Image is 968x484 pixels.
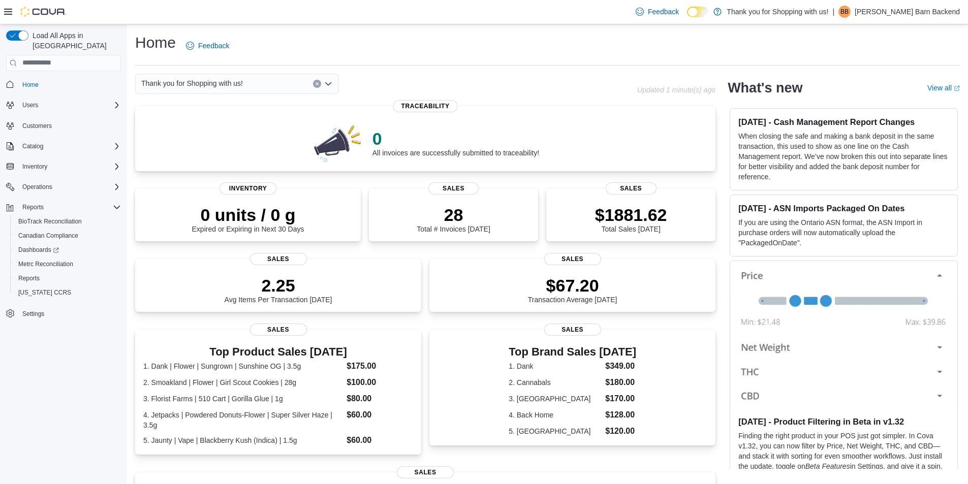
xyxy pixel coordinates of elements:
[417,205,490,233] div: Total # Invoices [DATE]
[18,260,73,268] span: Metrc Reconciliation
[606,182,657,195] span: Sales
[18,120,56,132] a: Customers
[637,86,715,94] p: Updated 1 minute(s) ago
[417,205,490,225] p: 28
[14,230,121,242] span: Canadian Compliance
[18,119,121,132] span: Customers
[10,243,125,257] a: Dashboards
[18,307,121,319] span: Settings
[18,140,121,152] span: Catalog
[311,122,364,163] img: 0
[509,346,636,358] h3: Top Brand Sales [DATE]
[393,100,458,112] span: Traceability
[18,181,121,193] span: Operations
[2,139,125,153] button: Catalog
[2,98,125,112] button: Users
[22,310,44,318] span: Settings
[18,160,51,173] button: Inventory
[14,215,121,228] span: BioTrack Reconciliation
[22,163,47,171] span: Inventory
[855,6,960,18] p: [PERSON_NAME] Barn Backend
[397,466,454,478] span: Sales
[143,435,342,445] dt: 5. Jaunty | Vape | Blackberry Kush (Indica) | 1.5g
[528,275,617,296] p: $67.20
[22,203,44,211] span: Reports
[10,214,125,229] button: BioTrack Reconciliation
[14,230,82,242] a: Canadian Compliance
[605,425,636,437] dd: $120.00
[727,6,828,18] p: Thank you for Shopping with us!
[18,140,47,152] button: Catalog
[18,99,121,111] span: Users
[225,275,332,304] div: Avg Items Per Transaction [DATE]
[954,85,960,91] svg: External link
[2,200,125,214] button: Reports
[22,81,39,89] span: Home
[18,201,48,213] button: Reports
[528,275,617,304] div: Transaction Average [DATE]
[143,361,342,371] dt: 1. Dank | Flower | Sungrown | Sunshine OG | 3.5g
[347,393,413,405] dd: $80.00
[18,274,40,282] span: Reports
[143,377,342,388] dt: 2. Smoakland | Flower | Girl Scout Cookies | 28g
[324,80,332,88] button: Open list of options
[20,7,66,17] img: Cova
[544,324,601,336] span: Sales
[687,7,708,17] input: Dark Mode
[509,426,601,436] dt: 5. [GEOGRAPHIC_DATA]
[22,101,38,109] span: Users
[10,257,125,271] button: Metrc Reconciliation
[347,409,413,421] dd: $60.00
[347,376,413,389] dd: $100.00
[141,77,243,89] span: Thank you for Shopping with us!
[428,182,479,195] span: Sales
[182,36,233,56] a: Feedback
[840,6,849,18] span: BB
[544,253,601,265] span: Sales
[220,182,276,195] span: Inventory
[192,205,304,225] p: 0 units / 0 g
[18,246,59,254] span: Dashboards
[738,131,949,182] p: When closing the safe and making a bank deposit in the same transaction, this used to show as one...
[595,205,667,225] p: $1881.62
[738,431,949,481] p: Finding the right product in your POS just got simpler. In Cova v1.32, you can now filter by Pric...
[728,80,802,96] h2: What's new
[18,181,56,193] button: Operations
[372,128,539,157] div: All invoices are successfully submitted to traceability!
[738,203,949,213] h3: [DATE] - ASN Imports Packaged On Dates
[2,77,125,92] button: Home
[738,217,949,248] p: If you are using the Ontario ASN format, the ASN Import in purchase orders will now automatically...
[18,232,78,240] span: Canadian Compliance
[18,160,121,173] span: Inventory
[18,308,48,320] a: Settings
[347,434,413,446] dd: $60.00
[14,258,77,270] a: Metrc Reconciliation
[250,253,307,265] span: Sales
[14,286,121,299] span: Washington CCRS
[225,275,332,296] p: 2.25
[14,272,44,284] a: Reports
[509,410,601,420] dt: 4. Back Home
[22,183,52,191] span: Operations
[143,410,342,430] dt: 4. Jetpacks | Powdered Donuts-Flower | Super Silver Haze | 3.5g
[605,360,636,372] dd: $349.00
[738,117,949,127] h3: [DATE] - Cash Management Report Changes
[10,285,125,300] button: [US_STATE] CCRS
[372,128,539,149] p: 0
[14,258,121,270] span: Metrc Reconciliation
[14,244,121,256] span: Dashboards
[14,272,121,284] span: Reports
[10,229,125,243] button: Canadian Compliance
[198,41,229,51] span: Feedback
[632,2,683,22] a: Feedback
[648,7,679,17] span: Feedback
[687,17,688,18] span: Dark Mode
[14,286,75,299] a: [US_STATE] CCRS
[509,394,601,404] dt: 3. [GEOGRAPHIC_DATA]
[509,361,601,371] dt: 1. Dank
[143,346,413,358] h3: Top Product Sales [DATE]
[805,462,850,470] em: Beta Features
[28,30,121,51] span: Load All Apps in [GEOGRAPHIC_DATA]
[18,79,43,91] a: Home
[250,324,307,336] span: Sales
